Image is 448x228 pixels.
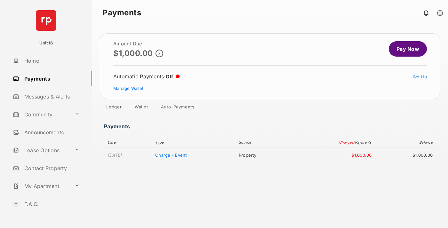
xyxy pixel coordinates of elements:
[156,104,200,112] a: Auto-Payments
[113,86,143,91] a: Manage Wallet
[10,143,72,158] a: Lease Options
[113,73,180,80] div: Automatic Payments :
[152,138,236,147] th: Type
[236,147,288,163] td: Property
[102,9,141,17] strong: Payments
[102,138,152,147] th: Date
[10,178,72,194] a: My Apartment
[10,125,92,140] a: Announcements
[10,196,92,212] a: F.A.Q.
[130,104,153,112] a: Wallet
[339,140,354,145] span: Charges
[10,53,92,68] a: Home
[113,49,153,58] p: $1,000.00
[10,161,92,176] a: Contact Property
[39,40,53,46] p: Unit16
[166,74,173,80] span: Off
[10,89,92,104] a: Messages & Alerts
[375,147,438,163] td: $1,000.00
[36,10,56,31] img: svg+xml;base64,PHN2ZyB4bWxucz0iaHR0cDovL3d3dy53My5vcmcvMjAwMC9zdmciIHdpZHRoPSI2NCIgaGVpZ2h0PSI2NC...
[104,123,132,126] h3: Payments
[113,41,163,46] h2: Amount Due
[108,153,122,158] time: [DATE]
[413,74,427,79] a: Set Up
[236,138,288,147] th: Source
[155,153,187,158] span: Charge - Event
[101,104,127,112] a: Ledger
[10,71,92,86] a: Payments
[292,153,372,158] span: $1,000.00
[353,140,372,145] span: / Payments
[375,138,438,147] th: Balance
[10,107,72,122] a: Community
